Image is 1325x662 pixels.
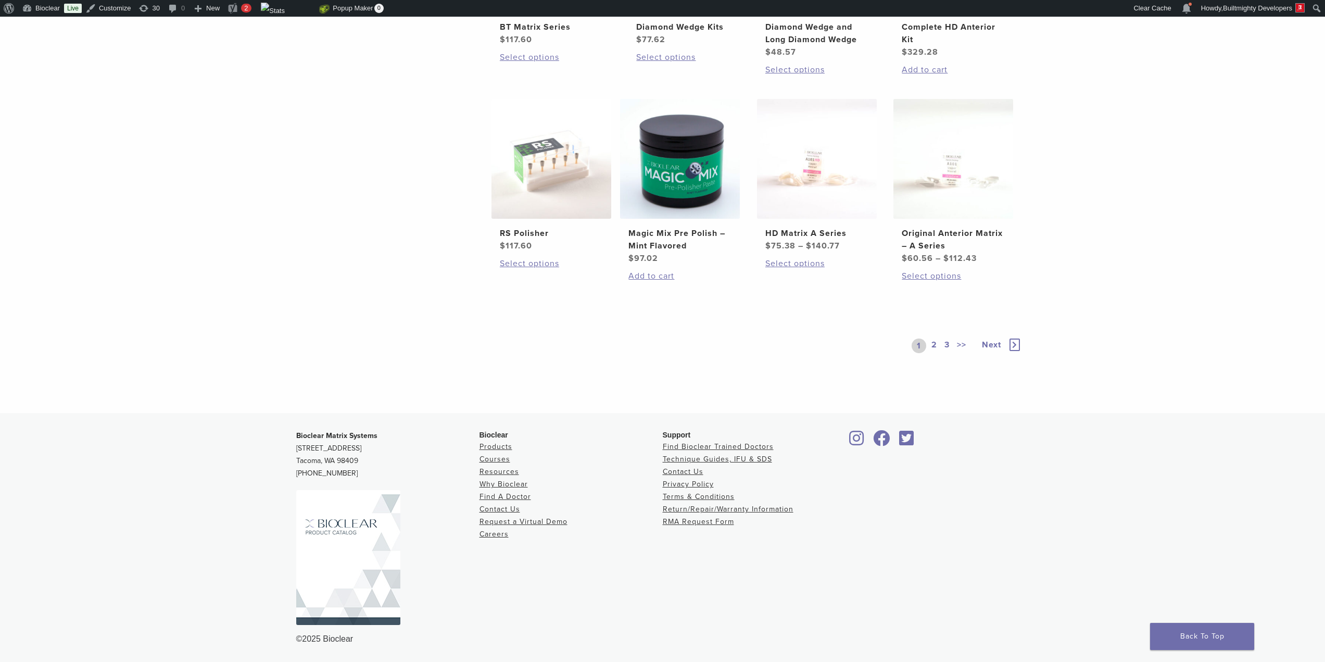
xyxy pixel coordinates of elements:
[765,64,868,76] a: Select options for “Diamond Wedge and Long Diamond Wedge”
[64,4,82,13] a: Live
[912,339,926,353] a: 1
[636,51,739,64] a: Select options for “Diamond Wedge Kits”
[929,339,939,353] a: 2
[500,257,603,270] a: Select options for “RS Polisher”
[765,241,771,251] span: $
[663,442,774,451] a: Find Bioclear Trained Doctors
[943,253,949,264] span: $
[902,21,1005,46] h2: Complete HD Anterior Kit
[296,430,479,480] p: [STREET_ADDRESS] Tacoma, WA 98409 [PHONE_NUMBER]
[902,227,1005,252] h2: Original Anterior Matrix – A Series
[479,467,519,476] a: Resources
[902,253,933,264] bdi: 60.56
[663,517,734,526] a: RMA Request Form
[636,34,665,45] bdi: 77.62
[479,480,528,489] a: Why Bioclear
[628,227,731,252] h2: Magic Mix Pre Polish – Mint Flavored
[846,436,868,447] a: Bioclear
[479,530,509,539] a: Careers
[500,227,603,240] h2: RS Polisher
[491,99,611,219] img: RS Polisher
[870,436,894,447] a: Bioclear
[806,241,840,251] bdi: 140.77
[942,339,952,353] a: 3
[663,492,735,501] a: Terms & Conditions
[893,99,1014,265] a: Original Anterior Matrix - A SeriesOriginal Anterior Matrix – A Series
[628,253,658,264] bdi: 97.02
[261,3,319,15] img: Views over 48 hours. Click for more Jetpack Stats.
[765,241,796,251] bdi: 75.38
[936,253,941,264] span: –
[620,99,740,219] img: Magic Mix Pre Polish - Mint Flavored
[765,47,796,57] bdi: 48.57
[806,241,812,251] span: $
[500,34,506,45] span: $
[500,34,532,45] bdi: 117.60
[628,253,634,264] span: $
[893,99,1013,219] img: Original Anterior Matrix - A Series
[479,442,512,451] a: Products
[765,257,868,270] a: Select options for “HD Matrix A Series”
[902,47,938,57] bdi: 329.28
[296,490,400,625] img: Bioclear
[244,4,248,12] span: 2
[479,492,531,501] a: Find A Doctor
[479,455,510,464] a: Courses
[982,340,1001,350] span: Next
[296,431,377,440] strong: Bioclear Matrix Systems
[663,480,714,489] a: Privacy Policy
[765,227,868,240] h2: HD Matrix A Series
[479,431,508,439] span: Bioclear
[756,99,878,252] a: HD Matrix A SeriesHD Matrix A Series
[636,21,739,33] h2: Diamond Wedge Kits
[896,436,918,447] a: Bioclear
[479,517,567,526] a: Request a Virtual Demo
[620,99,741,265] a: Magic Mix Pre Polish - Mint FlavoredMagic Mix Pre Polish – Mint Flavored $97.02
[757,99,877,219] img: HD Matrix A Series
[296,633,1029,645] div: ©2025 Bioclear
[902,270,1005,282] a: Select options for “Original Anterior Matrix - A Series”
[500,241,532,251] bdi: 117.60
[663,455,772,464] a: Technique Guides, IFU & SDS
[374,4,384,13] span: 0
[663,467,703,476] a: Contact Us
[943,253,977,264] bdi: 112.43
[479,505,520,514] a: Contact Us
[663,505,793,514] a: Return/Repair/Warranty Information
[1150,623,1254,650] a: Back To Top
[663,431,691,439] span: Support
[765,21,868,46] h2: Diamond Wedge and Long Diamond Wedge
[765,47,771,57] span: $
[491,99,612,252] a: RS PolisherRS Polisher $117.60
[902,47,907,57] span: $
[500,51,603,64] a: Select options for “BT Matrix Series”
[1223,4,1292,12] span: Builtmighty Developers
[798,241,803,251] span: –
[636,34,642,45] span: $
[902,64,1005,76] a: Add to cart: “Complete HD Anterior Kit”
[628,270,731,282] a: Add to cart: “Magic Mix Pre Polish - Mint Flavored”
[955,339,968,353] a: >>
[902,253,907,264] span: $
[500,21,603,33] h2: BT Matrix Series
[500,241,506,251] span: $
